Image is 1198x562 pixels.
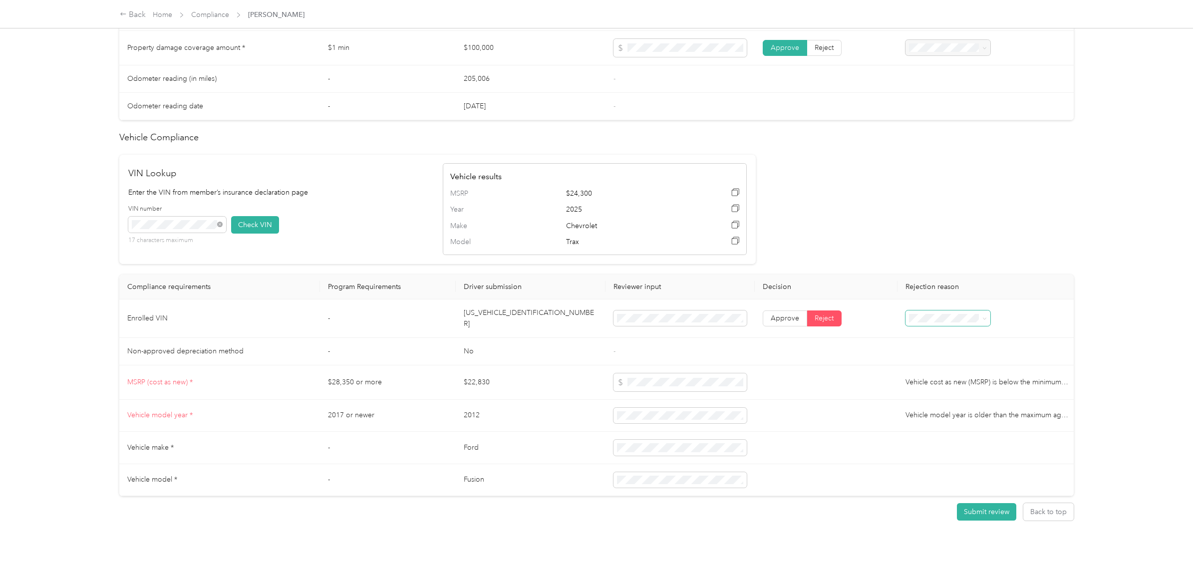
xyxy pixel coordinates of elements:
[815,314,834,322] span: Reject
[127,443,174,452] span: Vehicle make *
[127,475,177,484] span: Vehicle model *
[755,275,898,299] th: Decision
[320,464,456,497] td: -
[566,221,682,232] span: Chevrolet
[128,167,432,180] h2: VIN Lookup
[613,74,615,83] span: -
[456,432,605,464] td: Ford
[320,31,456,65] td: $1 min
[320,93,456,120] td: -
[128,236,226,245] p: 17 characters maximum
[231,216,279,234] button: Check VIN
[815,43,834,52] span: Reject
[450,171,739,183] h4: Vehicle results
[320,400,456,432] td: 2017 or newer
[566,237,682,248] span: Trax
[566,188,682,199] span: $24,300
[320,365,456,400] td: $28,350 or more
[127,314,168,322] span: Enrolled VIN
[120,9,146,21] div: Back
[450,237,492,248] span: Model
[320,65,456,93] td: -
[119,65,320,93] td: Odometer reading (in miles)
[119,400,320,432] td: Vehicle model year *
[456,299,605,338] td: [US_VEHICLE_IDENTIFICATION_NUMBER]
[456,464,605,497] td: Fusion
[119,464,320,497] td: Vehicle model *
[1142,506,1198,562] iframe: Everlance-gr Chat Button Frame
[127,102,203,110] span: Odometer reading date
[456,338,605,365] td: No
[456,93,605,120] td: [DATE]
[127,74,217,83] span: Odometer reading (in miles)
[128,205,226,214] label: VIN number
[456,65,605,93] td: 205,006
[456,31,605,65] td: $100,000
[128,187,432,198] p: Enter the VIN from member’s insurance declaration page
[127,378,193,386] span: MSRP (cost as new) *
[898,275,1078,299] th: Rejection reason
[456,365,605,400] td: $22,830
[450,188,492,199] span: MSRP
[905,410,1070,421] p: Vehicle model year is older than the maximum age requirement
[119,93,320,120] td: Odometer reading date
[191,10,229,19] a: Compliance
[119,31,320,65] td: Property damage coverage amount *
[605,275,755,299] th: Reviewer input
[127,411,193,419] span: Vehicle model year *
[957,503,1016,521] button: Submit review
[119,131,1074,144] h2: Vehicle Compliance
[1023,503,1074,521] button: Back to top
[320,432,456,464] td: -
[119,338,320,365] td: Non-approved depreciation method
[450,221,492,232] span: Make
[119,432,320,464] td: Vehicle make *
[248,9,304,20] span: [PERSON_NAME]
[566,204,682,215] span: 2025
[119,299,320,338] td: Enrolled VIN
[456,400,605,432] td: 2012
[771,43,799,52] span: Approve
[613,102,615,110] span: -
[119,365,320,400] td: MSRP (cost as new) *
[127,347,244,355] span: Non-approved depreciation method
[771,314,799,322] span: Approve
[320,338,456,365] td: -
[153,10,172,19] a: Home
[613,347,615,355] span: -
[456,275,605,299] th: Driver submission
[320,299,456,338] td: -
[905,377,1070,388] p: Vehicle cost as new (MSRP) is below the minimum value requirement
[320,275,456,299] th: Program Requirements
[127,43,245,52] span: Property damage coverage amount *
[119,275,320,299] th: Compliance requirements
[450,204,492,215] span: Year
